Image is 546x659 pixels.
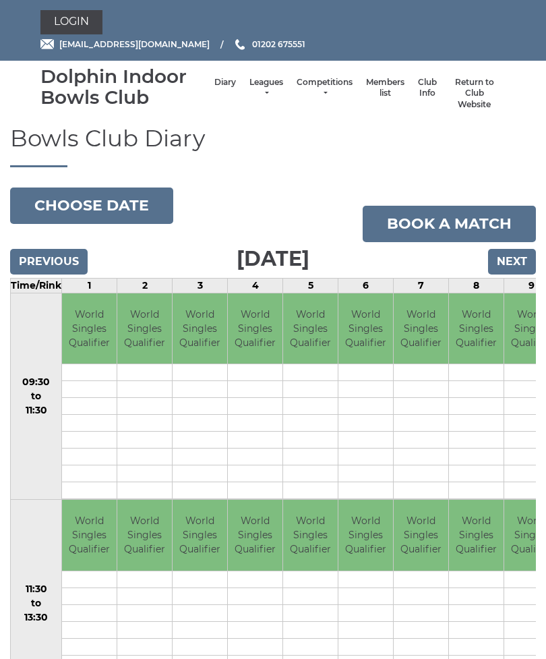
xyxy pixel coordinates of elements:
[394,278,449,293] td: 7
[214,77,236,88] a: Diary
[173,278,228,293] td: 3
[117,500,172,571] td: World Singles Qualifier
[338,500,393,571] td: World Singles Qualifier
[228,278,283,293] td: 4
[363,206,536,242] a: Book a match
[394,293,448,364] td: World Singles Qualifier
[10,126,536,167] h1: Bowls Club Diary
[10,249,88,275] input: Previous
[173,293,227,364] td: World Singles Qualifier
[59,39,210,49] span: [EMAIL_ADDRESS][DOMAIN_NAME]
[62,293,117,364] td: World Singles Qualifier
[11,278,62,293] td: Time/Rink
[40,39,54,49] img: Email
[40,10,102,34] a: Login
[173,500,227,571] td: World Singles Qualifier
[488,249,536,275] input: Next
[449,500,504,571] td: World Singles Qualifier
[10,188,173,224] button: Choose date
[297,77,353,99] a: Competitions
[283,293,338,364] td: World Singles Qualifier
[252,39,305,49] span: 01202 675551
[62,278,117,293] td: 1
[338,293,393,364] td: World Singles Qualifier
[62,500,117,571] td: World Singles Qualifier
[11,293,62,500] td: 09:30 to 11:30
[117,293,172,364] td: World Singles Qualifier
[338,278,394,293] td: 6
[366,77,404,99] a: Members list
[283,500,338,571] td: World Singles Qualifier
[40,38,210,51] a: Email [EMAIL_ADDRESS][DOMAIN_NAME]
[283,278,338,293] td: 5
[235,39,245,50] img: Phone us
[418,77,437,99] a: Club Info
[233,38,305,51] a: Phone us 01202 675551
[40,66,208,108] div: Dolphin Indoor Bowls Club
[449,293,504,364] td: World Singles Qualifier
[449,278,504,293] td: 8
[450,77,499,111] a: Return to Club Website
[228,500,282,571] td: World Singles Qualifier
[249,77,283,99] a: Leagues
[394,500,448,571] td: World Singles Qualifier
[228,293,282,364] td: World Singles Qualifier
[117,278,173,293] td: 2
